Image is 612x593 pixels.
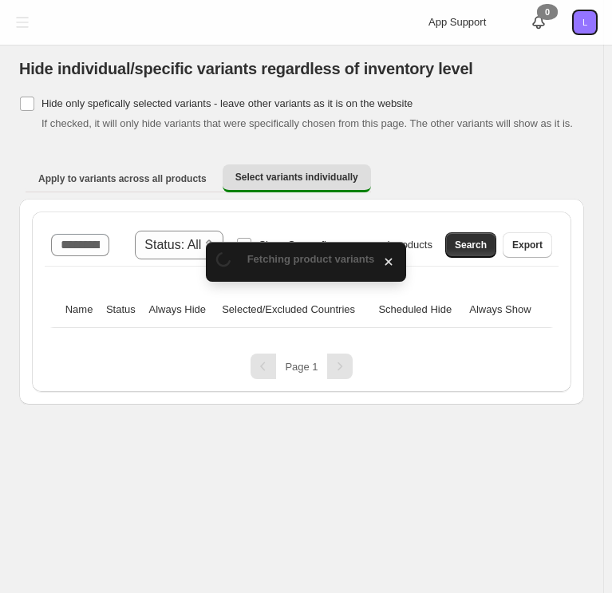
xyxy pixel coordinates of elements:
a: 0 [531,14,547,30]
span: Export [512,239,543,251]
button: Select variants individually [223,164,371,192]
span: App Support [428,16,486,28]
span: Hide individual/specific variants regardless of inventory level [19,60,473,77]
th: Status [101,292,144,328]
th: Always Show [464,292,543,328]
button: Search [445,232,496,258]
span: Select variants individually [235,171,358,184]
span: Search [455,239,487,251]
nav: Pagination [45,354,559,379]
div: Select variants individually [19,199,584,405]
button: Apply to variants across all products [26,166,219,192]
span: Hide only spefically selected variants - leave other variants as it is on the website [41,97,413,109]
span: Apply to variants across all products [38,172,207,185]
button: Avatar with initials L [572,10,598,35]
span: Avatar with initials L [574,11,596,34]
span: Fetching product variants [247,253,375,265]
span: If checked, it will only hide variants that were specifically chosen from this page. The other va... [41,117,573,129]
th: Scheduled Hide [373,292,464,328]
th: Name [61,292,101,328]
th: Always Hide [144,292,218,328]
text: L [582,18,587,27]
div: 0 [537,4,558,20]
span: Page 1 [285,361,318,373]
th: Selected/Excluded Countries [217,292,373,328]
button: Export [503,232,552,258]
button: Toggle menu [8,8,37,37]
